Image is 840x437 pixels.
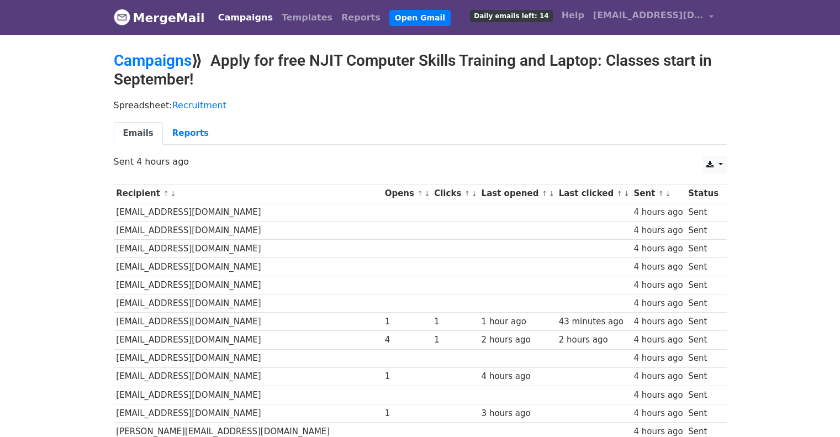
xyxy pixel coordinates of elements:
td: [EMAIL_ADDRESS][DOMAIN_NAME] [114,331,382,349]
div: 4 hours ago [633,315,683,328]
a: ↑ [417,189,423,198]
div: 43 minutes ago [559,315,628,328]
th: Clicks [431,185,478,203]
th: Last clicked [556,185,631,203]
a: ↑ [658,189,664,198]
a: ↓ [624,189,630,198]
div: 1 hour ago [482,315,553,328]
td: [EMAIL_ADDRESS][DOMAIN_NAME] [114,404,382,422]
div: 1 [434,315,476,328]
a: ↑ [163,189,169,198]
div: 4 [385,334,429,346]
td: Sent [685,221,721,239]
div: 2 hours ago [559,334,628,346]
th: Sent [631,185,686,203]
th: Recipient [114,185,382,203]
td: Sent [685,276,721,294]
span: [EMAIL_ADDRESS][DOMAIN_NAME] [593,9,704,22]
span: Daily emails left: 14 [470,10,552,22]
div: 4 hours ago [482,370,553,383]
div: 4 hours ago [633,224,683,237]
th: Status [685,185,721,203]
a: ↑ [542,189,548,198]
img: MergeMail logo [114,9,130,25]
td: Sent [685,331,721,349]
td: Sent [685,349,721,367]
div: 4 hours ago [633,297,683,310]
td: [EMAIL_ADDRESS][DOMAIN_NAME] [114,349,382,367]
td: [EMAIL_ADDRESS][DOMAIN_NAME] [114,294,382,313]
a: ↓ [665,189,671,198]
a: Help [557,4,589,27]
td: Sent [685,404,721,422]
a: MergeMail [114,6,205,29]
th: Last opened [479,185,556,203]
div: 4 hours ago [633,261,683,273]
p: Spreadsheet: [114,99,727,111]
td: [EMAIL_ADDRESS][DOMAIN_NAME] [114,221,382,239]
a: ↑ [616,189,622,198]
td: Sent [685,313,721,331]
div: 4 hours ago [633,279,683,292]
td: [EMAIL_ADDRESS][DOMAIN_NAME] [114,276,382,294]
div: 1 [385,315,429,328]
p: Sent 4 hours ago [114,156,727,167]
td: [EMAIL_ADDRESS][DOMAIN_NAME] [114,258,382,276]
a: [EMAIL_ADDRESS][DOMAIN_NAME] [589,4,718,30]
div: 3 hours ago [482,407,553,420]
a: Reports [337,7,385,29]
td: Sent [685,239,721,257]
div: 4 hours ago [633,370,683,383]
a: Campaigns [214,7,277,29]
a: Open Gmail [389,10,451,26]
td: [EMAIL_ADDRESS][DOMAIN_NAME] [114,203,382,221]
a: ↑ [464,189,471,198]
div: 4 hours ago [633,389,683,402]
th: Opens [382,185,432,203]
div: 4 hours ago [633,352,683,365]
a: ↓ [170,189,176,198]
a: Emails [114,122,163,145]
td: Sent [685,258,721,276]
div: 1 [434,334,476,346]
div: 1 [385,370,429,383]
div: 4 hours ago [633,334,683,346]
div: 2 hours ago [482,334,553,346]
a: Reports [163,122,218,145]
td: Sent [685,294,721,313]
iframe: Chat Widget [785,384,840,437]
a: Templates [277,7,337,29]
a: Recruitment [172,100,226,110]
td: [EMAIL_ADDRESS][DOMAIN_NAME] [114,367,382,386]
a: ↓ [471,189,477,198]
a: Daily emails left: 14 [466,4,557,27]
div: 4 hours ago [633,243,683,255]
div: 4 hours ago [633,407,683,420]
td: Sent [685,367,721,386]
a: Campaigns [114,51,192,70]
td: Sent [685,203,721,221]
h2: ⟫ Apply for free NJIT Computer Skills Training and Laptop: Classes start in September! [114,51,727,88]
div: 4 hours ago [633,206,683,219]
div: 1 [385,407,429,420]
td: [EMAIL_ADDRESS][DOMAIN_NAME] [114,239,382,257]
a: ↓ [424,189,430,198]
td: Sent [685,386,721,404]
a: ↓ [548,189,554,198]
td: [EMAIL_ADDRESS][DOMAIN_NAME] [114,313,382,331]
td: [EMAIL_ADDRESS][DOMAIN_NAME] [114,386,382,404]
